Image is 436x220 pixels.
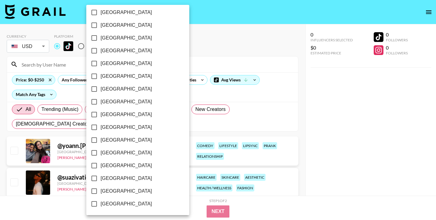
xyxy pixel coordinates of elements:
[101,73,152,80] span: [GEOGRAPHIC_DATA]
[101,22,152,29] span: [GEOGRAPHIC_DATA]
[101,124,152,131] span: [GEOGRAPHIC_DATA]
[101,98,152,105] span: [GEOGRAPHIC_DATA]
[101,9,152,16] span: [GEOGRAPHIC_DATA]
[101,34,152,42] span: [GEOGRAPHIC_DATA]
[101,85,152,93] span: [GEOGRAPHIC_DATA]
[101,162,152,169] span: [GEOGRAPHIC_DATA]
[101,187,152,195] span: [GEOGRAPHIC_DATA]
[101,175,152,182] span: [GEOGRAPHIC_DATA]
[101,200,152,208] span: [GEOGRAPHIC_DATA]
[406,190,429,213] iframe: Drift Widget Chat Controller
[101,60,152,67] span: [GEOGRAPHIC_DATA]
[101,136,152,144] span: [GEOGRAPHIC_DATA]
[101,111,152,118] span: [GEOGRAPHIC_DATA]
[101,149,152,156] span: [GEOGRAPHIC_DATA]
[101,47,152,54] span: [GEOGRAPHIC_DATA]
